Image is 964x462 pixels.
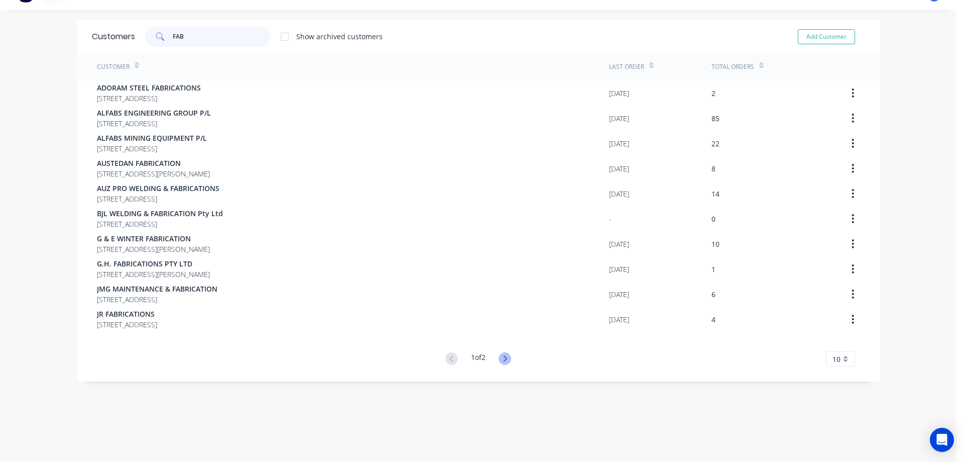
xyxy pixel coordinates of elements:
span: [STREET_ADDRESS] [97,294,217,305]
div: 4 [711,314,715,325]
input: Search customers... [173,27,271,47]
div: [DATE] [609,163,629,174]
span: G & E WINTER FABRICATION [97,233,210,244]
div: Customers [92,31,135,43]
div: Last Order [609,62,644,71]
span: [STREET_ADDRESS] [97,194,219,204]
div: [DATE] [609,239,629,249]
div: [DATE] [609,88,629,99]
span: [STREET_ADDRESS][PERSON_NAME] [97,269,210,280]
div: 85 [711,113,719,124]
span: JR FABRICATIONS [97,309,157,319]
div: [DATE] [609,289,629,300]
span: ADORAM STEEL FABRICATIONS [97,82,201,93]
span: 10 [832,354,840,364]
span: AUSTEDAN FABRICATION [97,158,210,168]
div: Customer [97,62,130,71]
span: BJL WELDING & FABRICATION Pty Ltd [97,208,223,219]
div: 8 [711,163,715,174]
div: 22 [711,138,719,149]
span: [STREET_ADDRESS] [97,219,223,229]
div: 2 [711,88,715,99]
div: 6 [711,289,715,300]
div: [DATE] [609,138,629,149]
span: [STREET_ADDRESS] [97,319,157,330]
div: 1 [711,264,715,274]
span: ALFABS MINING EQUIPMENT P/L [97,133,207,143]
span: [STREET_ADDRESS][PERSON_NAME] [97,244,210,254]
div: [DATE] [609,264,629,274]
div: [DATE] [609,314,629,325]
div: 1 of 2 [471,352,486,366]
span: AUZ PRO WELDING & FABRICATIONS [97,183,219,194]
span: [STREET_ADDRESS] [97,93,201,104]
div: [DATE] [609,113,629,124]
span: [STREET_ADDRESS][PERSON_NAME] [97,168,210,179]
div: 0 [711,214,715,224]
span: [STREET_ADDRESS] [97,143,207,154]
div: 14 [711,189,719,199]
div: [DATE] [609,189,629,199]
span: G.H. FABRICATIONS PTY LTD [97,258,210,269]
span: [STREET_ADDRESS] [97,118,211,129]
span: JMG MAINTENANCE & FABRICATION [97,284,217,294]
div: - [609,214,612,224]
div: Show archived customers [296,31,383,42]
span: ALFABS ENGINEERING GROUP P/L [97,108,211,118]
div: Total Orders [711,62,754,71]
button: Add Customer [798,29,855,44]
div: 10 [711,239,719,249]
div: Open Intercom Messenger [930,428,954,452]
